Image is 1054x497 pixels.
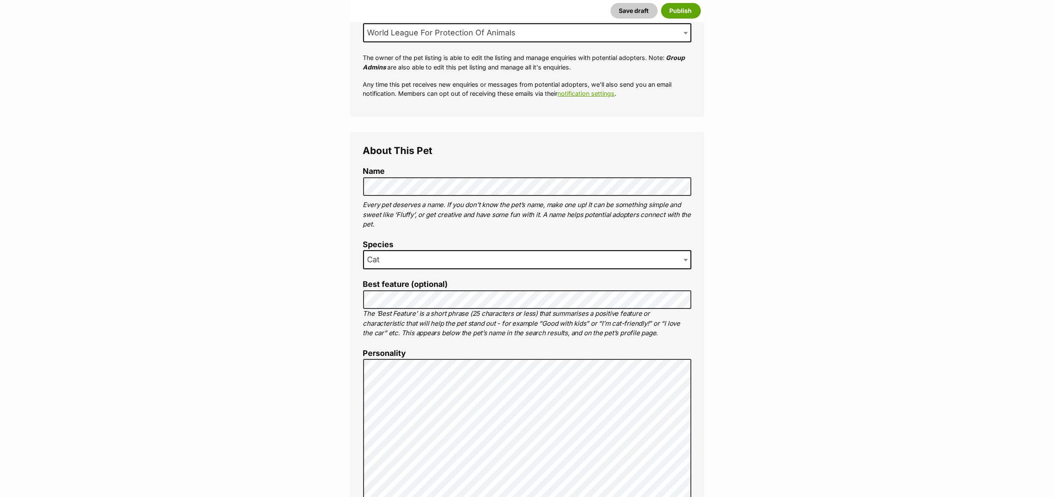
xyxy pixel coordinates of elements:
span: World League For Protection Of Animals [364,27,525,39]
a: notification settings [558,90,615,97]
p: The ‘Best Feature’ is a short phrase (25 characters or less) that summarises a positive feature o... [363,309,691,338]
span: About This Pet [363,145,433,156]
label: Personality [363,349,691,358]
em: Group Admins [363,54,685,70]
span: Cat [364,254,389,266]
span: Cat [363,250,691,269]
button: Publish [661,3,701,19]
label: Species [363,240,691,249]
p: The owner of the pet listing is able to edit the listing and manage enquiries with potential adop... [363,53,691,72]
label: Best feature (optional) [363,280,691,289]
button: Save draft [611,3,658,19]
label: Name [363,167,691,176]
p: Any time this pet receives new enquiries or messages from potential adopters, we'll also send you... [363,80,691,98]
span: World League For Protection Of Animals [363,23,691,42]
p: Every pet deserves a name. If you don’t know the pet’s name, make one up! It can be something sim... [363,200,691,230]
